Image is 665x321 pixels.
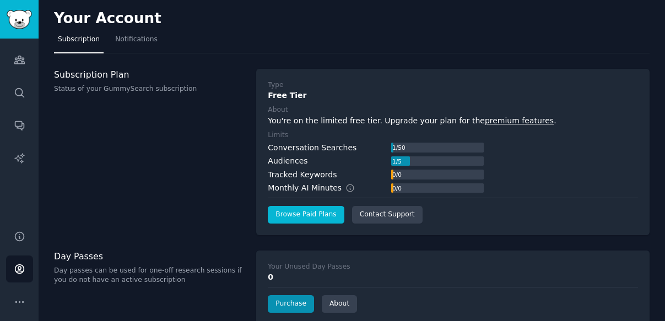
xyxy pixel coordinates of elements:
[54,10,161,28] h2: Your Account
[268,142,356,154] div: Conversation Searches
[54,251,245,262] h3: Day Passes
[268,262,350,272] div: Your Unused Day Passes
[322,295,357,313] a: About
[391,170,402,179] div: 0 / 0
[115,35,158,45] span: Notifications
[391,156,402,166] div: 1 / 5
[268,115,638,127] div: You're on the limited free tier. Upgrade your plan for the .
[391,143,406,153] div: 1 / 50
[391,183,402,193] div: 0 / 0
[268,295,314,313] a: Purchase
[7,10,32,29] img: GummySearch logo
[54,84,245,94] p: Status of your GummySearch subscription
[111,31,161,53] a: Notifications
[268,130,288,140] div: Limits
[268,80,283,90] div: Type
[54,266,245,285] p: Day passes can be used for one-off research sessions if you do not have an active subscription
[268,90,638,101] div: Free Tier
[485,116,554,125] a: premium features
[268,206,344,224] a: Browse Paid Plans
[268,182,366,194] div: Monthly AI Minutes
[268,271,638,283] div: 0
[268,155,307,167] div: Audiences
[54,31,104,53] a: Subscription
[268,169,337,181] div: Tracked Keywords
[54,69,245,80] h3: Subscription Plan
[352,206,423,224] a: Contact Support
[268,105,288,115] div: About
[58,35,100,45] span: Subscription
